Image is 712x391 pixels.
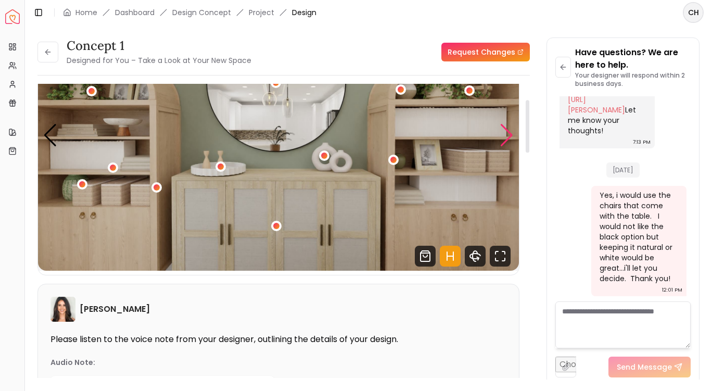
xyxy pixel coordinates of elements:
[5,9,20,24] a: Spacejoy
[80,303,150,316] h6: [PERSON_NAME]
[568,84,627,115] a: [DOMAIN_NAME][URL][PERSON_NAME]
[75,7,97,18] a: Home
[67,37,251,54] h3: concept 1
[292,7,316,18] span: Design
[43,124,57,147] div: Previous slide
[684,3,703,22] span: CH
[465,246,486,267] svg: 360 View
[50,357,95,368] p: Audio Note:
[600,190,676,284] div: Yes, i would use the chairs that come with the table. I would not like the black option but keepi...
[63,7,316,18] nav: breadcrumb
[415,246,436,267] svg: Shop Products from this design
[500,124,514,147] div: Next slide
[440,246,461,267] svg: Hotspots Toggle
[662,285,682,295] div: 12:01 PM
[575,46,691,71] p: Have questions? We are here to help.
[633,137,651,147] div: 7:13 PM
[490,246,511,267] svg: Fullscreen
[575,71,691,88] p: Your designer will respond within 2 business days.
[50,297,75,322] img: Angela Amore
[606,162,640,178] span: [DATE]
[683,2,704,23] button: CH
[50,334,506,345] p: Please listen to the voice note from your designer, outlining the details of your design.
[115,7,155,18] a: Dashboard
[67,55,251,66] small: Designed for You – Take a Look at Your New Space
[172,7,231,18] li: Design Concept
[249,7,274,18] a: Project
[441,43,530,61] a: Request Changes
[5,9,20,24] img: Spacejoy Logo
